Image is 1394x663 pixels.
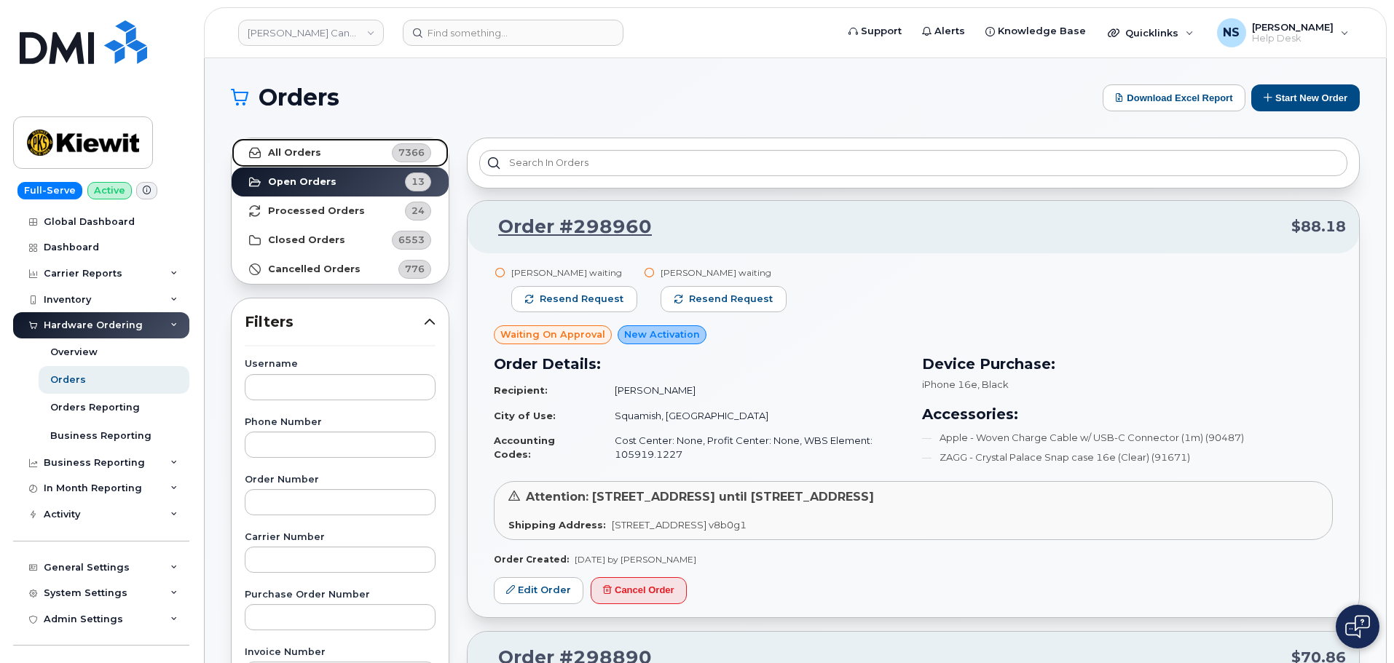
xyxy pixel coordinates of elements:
a: Processed Orders24 [232,196,449,226]
button: Cancel Order [591,577,687,604]
li: ZAGG - Crystal Palace Snap case 16e (Clear) (91671) [922,450,1333,464]
span: Resend request [689,293,773,306]
input: Search in orders [479,150,1347,176]
h3: Device Purchase: [922,353,1333,375]
strong: Shipping Address: [508,519,606,531]
a: All Orders7366 [232,138,449,167]
span: 24 [411,204,425,218]
strong: Cancelled Orders [268,263,361,275]
label: Phone Number [245,418,436,427]
button: Start New Order [1251,84,1360,111]
a: Open Orders13 [232,167,449,196]
li: Apple - Woven Charge Cable w/ USB-C Connector (1m) (90487) [922,431,1333,445]
label: Username [245,360,436,369]
span: iPhone 16e [922,378,977,390]
h3: Accessories: [922,403,1333,425]
span: Attention: [STREET_ADDRESS] until [STREET_ADDRESS] [526,490,874,504]
label: Purchase Order Number [245,590,436,600]
span: , Black [977,378,1009,390]
span: Resend request [540,293,623,306]
strong: City of Use: [494,410,556,421]
td: [PERSON_NAME] [602,378,905,403]
strong: All Orders [268,147,321,159]
strong: Processed Orders [268,205,365,217]
label: Carrier Number [245,533,436,542]
span: 7366 [398,146,425,159]
span: [DATE] by [PERSON_NAME] [575,554,696,565]
button: Resend request [661,286,787,312]
strong: Recipient: [494,384,548,396]
td: Cost Center: None, Profit Center: None, WBS Element: 105919.1227 [602,428,905,467]
a: Edit Order [494,577,583,604]
strong: Order Created: [494,554,569,565]
a: Order #298960 [481,214,652,240]
a: Cancelled Orders776 [232,255,449,284]
div: [PERSON_NAME] waiting [511,266,637,279]
td: Squamish, [GEOGRAPHIC_DATA] [602,403,905,429]
label: Order Number [245,475,436,485]
strong: Open Orders [268,176,336,188]
button: Download Excel Report [1103,84,1245,111]
span: New Activation [624,327,700,341]
h3: Order Details: [494,353,905,375]
span: 6553 [398,233,425,247]
img: Open chat [1345,615,1370,638]
span: 776 [405,262,425,276]
span: 13 [411,175,425,188]
span: Waiting On Approval [500,327,605,341]
strong: Closed Orders [268,234,345,246]
span: [STREET_ADDRESS] v8b0g1 [612,519,747,531]
label: Invoice Number [245,648,436,657]
span: $88.18 [1291,216,1346,237]
span: Filters [245,311,424,333]
strong: Accounting Codes: [494,434,555,460]
a: Closed Orders6553 [232,226,449,255]
button: Resend request [511,286,637,312]
span: Orders [259,87,339,108]
div: [PERSON_NAME] waiting [661,266,787,279]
